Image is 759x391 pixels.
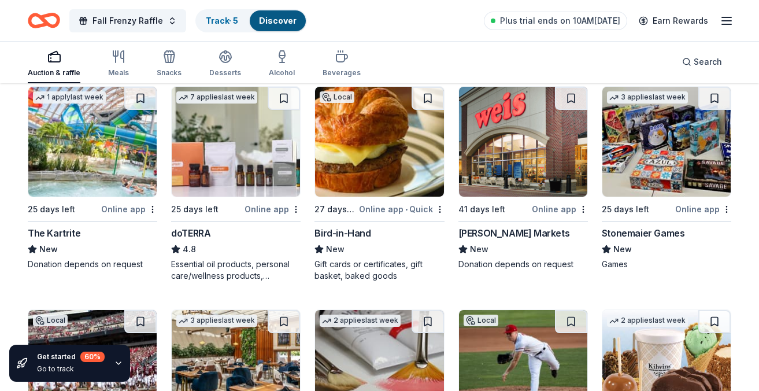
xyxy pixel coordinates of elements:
[694,55,722,69] span: Search
[183,242,196,256] span: 4.8
[176,315,257,327] div: 3 applies last week
[602,226,685,240] div: Stonemaier Games
[33,91,106,104] div: 1 apply last week
[171,202,219,216] div: 25 days left
[28,87,157,197] img: Image for The Kartrite
[323,45,361,83] button: Beverages
[28,259,157,270] div: Donation depends on request
[500,14,620,28] span: Plus trial ends on 10AM[DATE]
[320,91,354,103] div: Local
[157,45,182,83] button: Snacks
[28,45,80,83] button: Auction & raffle
[33,315,68,326] div: Local
[108,45,129,83] button: Meals
[195,9,307,32] button: Track· 5Discover
[92,14,163,28] span: Fall Frenzy Raffle
[607,91,688,104] div: 3 applies last week
[459,87,587,197] img: Image for Weis Markets
[458,259,588,270] div: Donation depends on request
[69,9,186,32] button: Fall Frenzy Raffle
[101,202,157,216] div: Online app
[28,7,60,34] a: Home
[37,352,105,362] div: Get started
[209,68,241,78] div: Desserts
[458,86,588,270] a: Image for Weis Markets41 days leftOnline app[PERSON_NAME] MarketsNewDonation depends on request
[532,202,588,216] div: Online app
[171,226,210,240] div: doTERRA
[326,242,345,256] span: New
[323,68,361,78] div: Beverages
[28,202,75,216] div: 25 days left
[245,202,301,216] div: Online app
[269,45,295,83] button: Alcohol
[206,16,238,25] a: Track· 5
[359,202,445,216] div: Online app Quick
[632,10,715,31] a: Earn Rewards
[320,315,401,327] div: 2 applies last week
[613,242,632,256] span: New
[314,202,356,216] div: 27 days left
[172,87,300,197] img: Image for doTERRA
[314,226,371,240] div: Bird-in-Hand
[269,68,295,78] div: Alcohol
[464,315,498,326] div: Local
[458,226,570,240] div: [PERSON_NAME] Markets
[39,242,58,256] span: New
[602,259,731,270] div: Games
[157,68,182,78] div: Snacks
[176,91,257,104] div: 7 applies last week
[28,68,80,78] div: Auction & raffle
[315,87,443,197] img: Image for Bird-in-Hand
[405,205,408,214] span: •
[675,202,731,216] div: Online app
[171,259,301,282] div: Essential oil products, personal care/wellness products, monetary donations
[209,45,241,83] button: Desserts
[259,16,297,25] a: Discover
[108,68,129,78] div: Meals
[602,86,731,270] a: Image for Stonemaier Games3 applieslast week25 days leftOnline appStonemaier GamesNewGames
[314,259,444,282] div: Gift cards or certificates, gift basket, baked goods
[673,50,731,73] button: Search
[470,242,488,256] span: New
[37,364,105,374] div: Go to track
[28,226,80,240] div: The Kartrite
[607,315,688,327] div: 2 applies last week
[458,202,505,216] div: 41 days left
[484,12,627,30] a: Plus trial ends on 10AM[DATE]
[80,352,105,362] div: 60 %
[314,86,444,282] a: Image for Bird-in-HandLocal27 days leftOnline app•QuickBird-in-HandNewGift cards or certificates,...
[602,87,731,197] img: Image for Stonemaier Games
[171,86,301,282] a: Image for doTERRA7 applieslast week25 days leftOnline appdoTERRA4.8Essential oil products, person...
[602,202,649,216] div: 25 days left
[28,86,157,270] a: Image for The Kartrite1 applylast week25 days leftOnline appThe KartriteNewDonation depends on re...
